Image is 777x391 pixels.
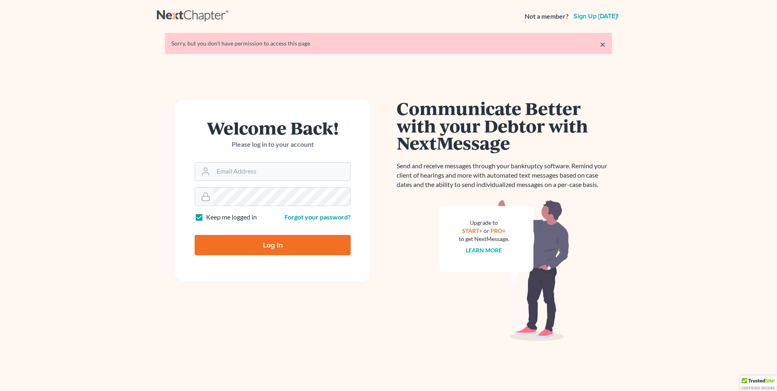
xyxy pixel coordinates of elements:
a: Sign up [DATE]! [572,13,620,20]
strong: Not a member? [525,12,569,21]
div: TrustedSite Certified [740,376,777,391]
div: to get NextMessage. [459,235,509,243]
label: Keep me logged in [206,213,257,222]
h1: Communicate Better with your Debtor with NextMessage [397,100,612,152]
input: Email Address [213,163,350,180]
span: or [484,227,490,234]
div: Upgrade to [459,219,509,227]
a: × [600,39,606,49]
a: PRO+ [491,227,506,234]
img: nextmessage_bg-59042aed3d76b12b5cd301f8e5b87938c9018125f34e5fa2b7a6b67550977c72.svg [439,199,569,341]
p: Send and receive messages through your bankruptcy software. Remind your client of hearings and mo... [397,161,612,189]
h1: Welcome Back! [195,119,351,137]
a: Forgot your password? [284,213,351,221]
a: START+ [462,227,483,234]
input: Log In [195,235,351,255]
a: Learn more [466,247,502,254]
p: Please log in to your account [195,140,351,149]
div: Sorry, but you don't have permission to access this page [171,39,606,48]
